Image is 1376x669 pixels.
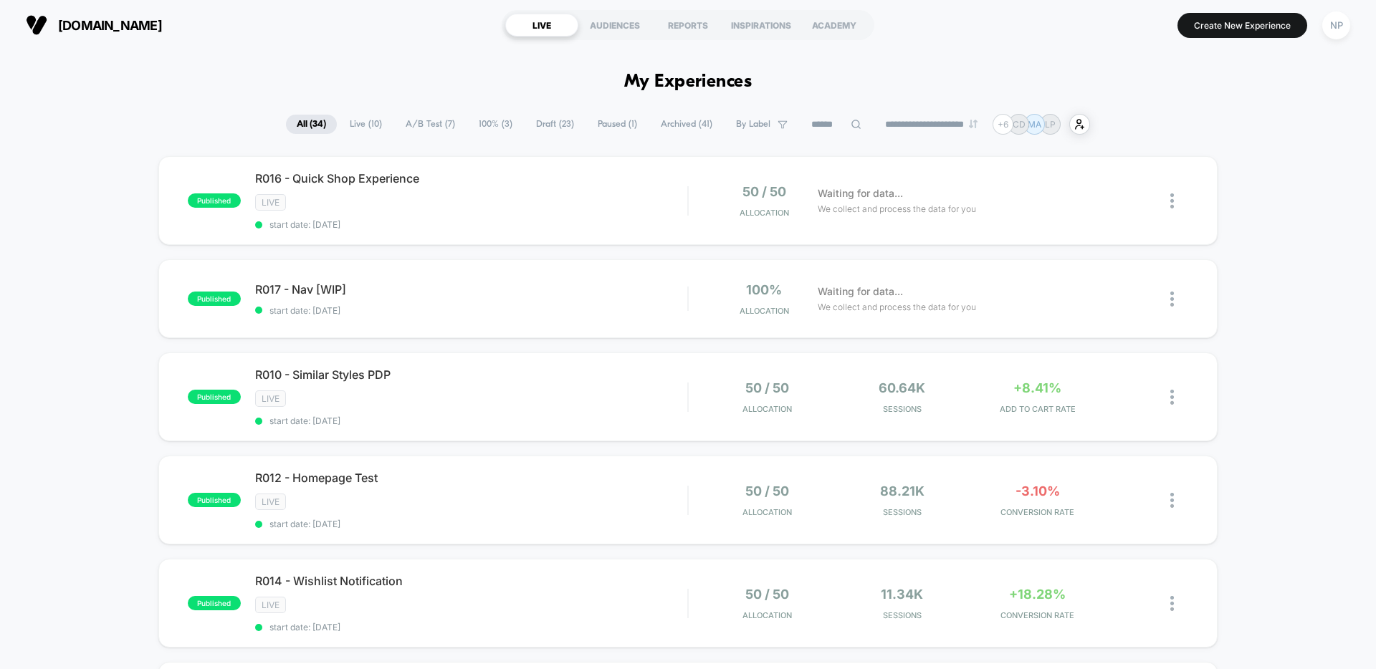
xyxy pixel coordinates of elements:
[1013,119,1026,130] p: CD
[58,18,162,33] span: [DOMAIN_NAME]
[1170,493,1174,508] img: close
[742,184,786,199] span: 50 / 50
[1170,596,1174,611] img: close
[818,284,903,299] span: Waiting for data...
[745,380,789,395] span: 50 / 50
[1170,292,1174,307] img: close
[188,193,241,208] span: published
[255,471,687,485] span: R012 - Homepage Test
[973,404,1102,414] span: ADD TO CART RATE
[818,186,903,201] span: Waiting for data...
[880,483,924,499] span: 88.21k
[188,390,241,404] span: published
[736,119,770,130] span: By Label
[745,483,789,499] span: 50 / 50
[255,597,286,613] span: LIVE
[838,610,967,620] span: Sessions
[838,507,967,517] span: Sessions
[1322,11,1350,39] div: NP
[1177,13,1307,38] button: Create New Experience
[1016,483,1060,499] span: -3.10%
[578,14,651,37] div: AUDIENCES
[255,194,286,211] span: LIVE
[255,171,687,186] span: R016 - Quick Shop Experience
[745,587,789,602] span: 50 / 50
[255,574,687,588] span: R014 - Wishlist Notification
[255,415,687,426] span: start date: [DATE]
[1318,11,1354,40] button: NP
[969,120,978,128] img: end
[651,14,725,37] div: REPORTS
[740,208,789,218] span: Allocation
[255,219,687,230] span: start date: [DATE]
[1170,193,1174,208] img: close
[505,14,578,37] div: LIVE
[624,72,752,92] h1: My Experiences
[838,404,967,414] span: Sessions
[21,14,166,37] button: [DOMAIN_NAME]
[879,380,925,395] span: 60.64k
[339,115,393,134] span: Live ( 10 )
[255,390,286,407] span: LIVE
[881,587,923,602] span: 11.34k
[1045,119,1056,130] p: LP
[255,519,687,529] span: start date: [DATE]
[286,115,337,134] span: All ( 34 )
[188,292,241,306] span: published
[818,202,976,216] span: We collect and process the data for you
[1013,380,1061,395] span: +8.41%
[740,306,789,316] span: Allocation
[1009,587,1066,602] span: +18.28%
[395,115,466,134] span: A/B Test ( 7 )
[468,115,523,134] span: 100% ( 3 )
[798,14,871,37] div: ACADEMY
[1028,119,1041,130] p: MA
[973,507,1102,517] span: CONVERSION RATE
[255,282,687,297] span: R017 - Nav [WIP]
[973,610,1102,620] span: CONVERSION RATE
[255,494,286,510] span: LIVE
[742,610,792,620] span: Allocation
[587,115,648,134] span: Paused ( 1 )
[188,596,241,610] span: published
[255,622,687,632] span: start date: [DATE]
[26,14,47,36] img: Visually logo
[742,507,792,517] span: Allocation
[188,493,241,507] span: published
[742,404,792,414] span: Allocation
[993,114,1013,135] div: + 6
[255,367,687,382] span: R010 - Similar Styles PDP
[525,115,585,134] span: Draft ( 23 )
[818,300,976,314] span: We collect and process the data for you
[650,115,723,134] span: Archived ( 41 )
[1170,390,1174,405] img: close
[255,305,687,316] span: start date: [DATE]
[746,282,782,297] span: 100%
[725,14,798,37] div: INSPIRATIONS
